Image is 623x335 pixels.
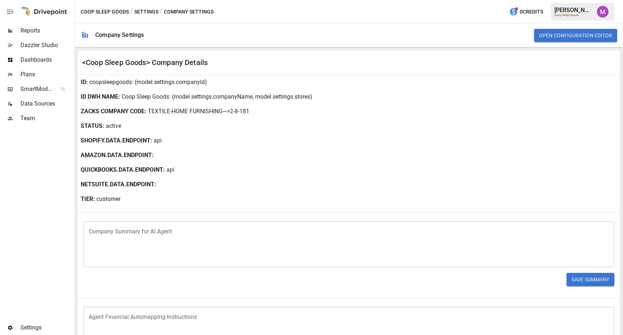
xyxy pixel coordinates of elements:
b: TIER: [81,195,95,203]
b: ID DWH NAME : [81,92,120,101]
span: Data Sources [20,99,73,108]
img: Umer Muhammed [597,6,608,18]
button: Settings [134,7,158,16]
span: 0 Credits [520,7,543,16]
p: customer [96,195,120,203]
b: SHOPIFY.DATA.ENDPOINT : [81,136,152,145]
span: Dazzler Studio [20,41,73,50]
p: Coop Sleep Goods [122,92,169,101]
span: SmartModel [20,85,53,94]
b: STATUS : [81,122,104,130]
button: Coop Sleep Goods [81,7,129,16]
span: Dashboards [20,56,73,64]
p: TEXTILE-HOME FURNISHING [148,107,223,116]
button: Save Summary [566,273,614,286]
button: Umer Muhammed [592,1,613,22]
span: ™ [52,84,57,93]
span: Settings [20,323,73,332]
div: / [160,7,162,16]
p: api [166,165,174,174]
p: : (model.settings.companyId) [132,78,207,87]
b: QUICKBOOKS.DATA.ENDPOINT : [81,165,165,174]
div: [PERSON_NAME] [554,7,592,14]
div: / [130,7,133,16]
p: coopsleepgoods [89,78,132,87]
b: ZACKS COMPANY CODE : [81,107,146,116]
p: api [154,136,162,145]
b: ID : [81,78,88,87]
button: 0Credits [506,5,546,19]
b: AMAZON.DATA.ENDPOINT : [81,151,154,160]
p: : (model.settings.companyName, model.settings.stores) [169,92,312,101]
b: NETSUITE.DATA.ENDPOINT : [81,180,156,189]
span: Plans [20,70,73,79]
div: Company Settings [95,31,144,38]
p: --->2-8-181 [223,107,249,116]
span: Reports [20,26,73,35]
div: Coop Sleep Goods [554,14,592,17]
div: <Coop Sleep Goods> Company Details [82,58,349,67]
span: Team [20,114,73,123]
button: Open Configuration Editor [534,29,617,42]
p: active [106,122,121,130]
